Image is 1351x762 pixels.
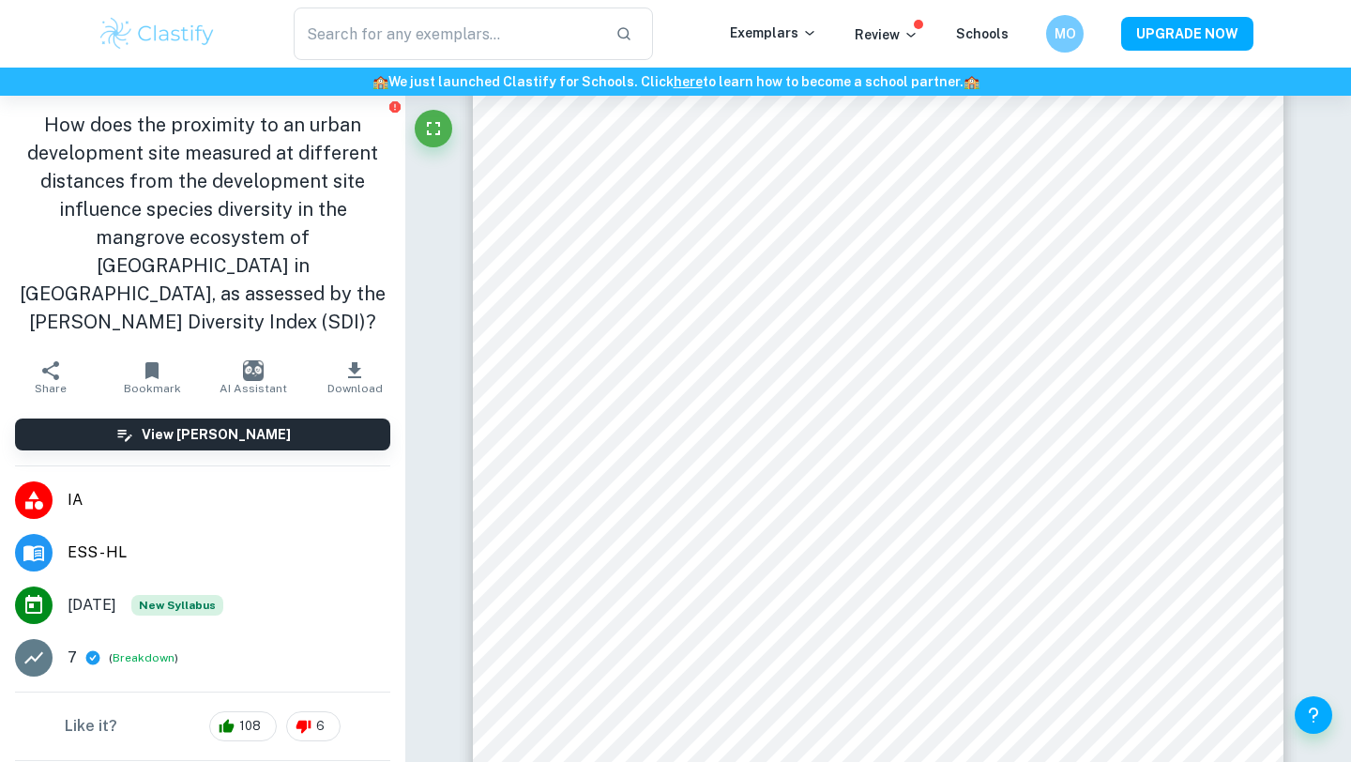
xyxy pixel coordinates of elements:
[372,74,388,89] span: 🏫
[131,595,223,616] span: New Syllabus
[142,424,291,445] h6: View [PERSON_NAME]
[68,541,390,564] span: ESS - HL
[387,99,402,114] button: Report issue
[68,594,116,617] span: [DATE]
[674,74,703,89] a: here
[203,351,304,404] button: AI Assistant
[98,15,217,53] img: Clastify logo
[327,382,383,395] span: Download
[730,23,817,43] p: Exemplars
[1121,17,1253,51] button: UPGRADE NOW
[1295,696,1332,734] button: Help and Feedback
[65,715,117,738] h6: Like it?
[229,717,271,736] span: 108
[286,711,341,741] div: 6
[109,649,178,667] span: ( )
[304,351,405,404] button: Download
[68,647,77,669] p: 7
[964,74,979,89] span: 🏫
[113,649,175,666] button: Breakdown
[1055,23,1076,44] h6: MO
[124,382,181,395] span: Bookmark
[956,26,1009,41] a: Schools
[131,595,223,616] div: Starting from the May 2026 session, the ESS IA requirements have changed. We created this exempla...
[243,360,264,381] img: AI Assistant
[855,24,918,45] p: Review
[1046,15,1084,53] button: MO
[415,110,452,147] button: Fullscreen
[220,382,287,395] span: AI Assistant
[68,489,390,511] span: IA
[35,382,67,395] span: Share
[209,711,277,741] div: 108
[306,717,335,736] span: 6
[4,71,1347,92] h6: We just launched Clastify for Schools. Click to learn how to become a school partner.
[15,111,390,336] h1: How does the proximity to an urban development site measured at different distances from the deve...
[15,419,390,450] button: View [PERSON_NAME]
[101,351,203,404] button: Bookmark
[294,8,600,60] input: Search for any exemplars...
